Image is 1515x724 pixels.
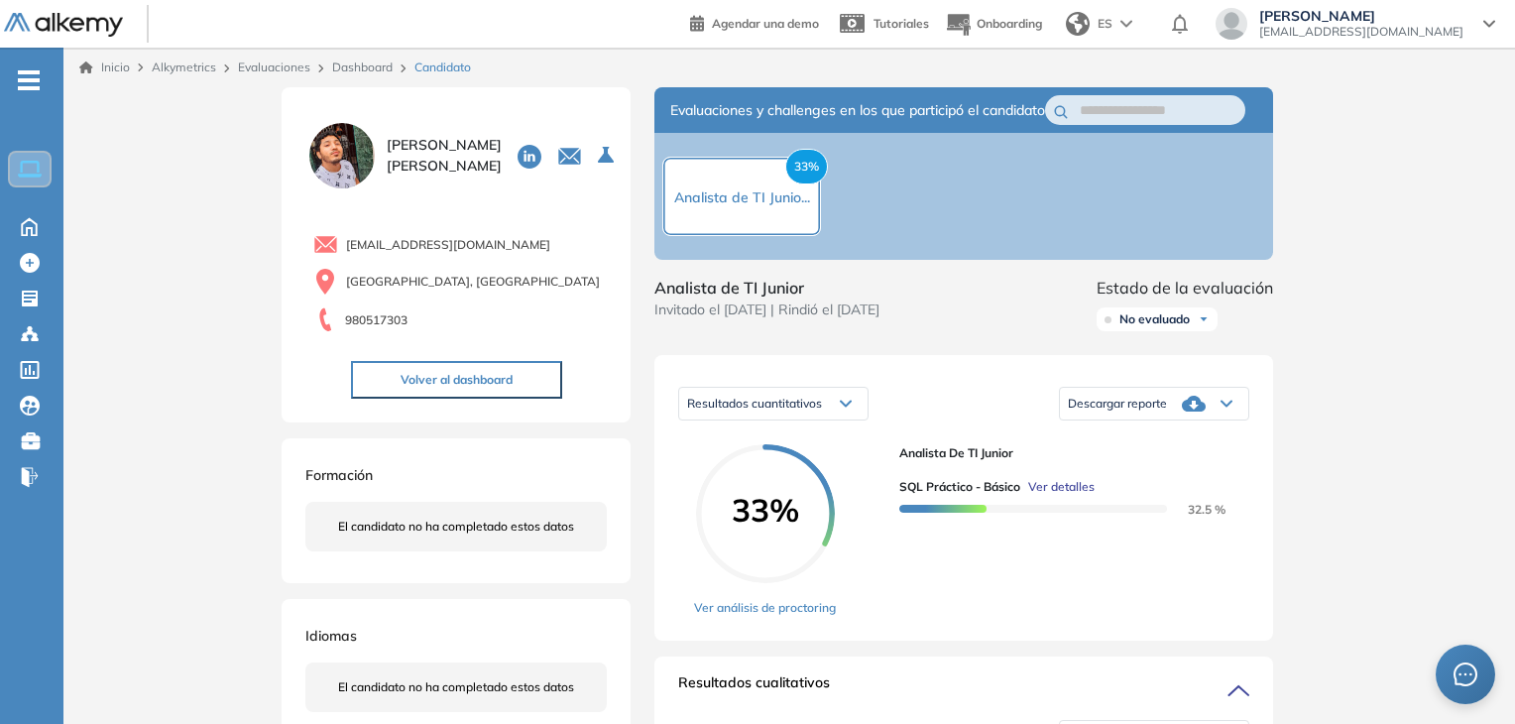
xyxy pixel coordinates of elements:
[346,236,550,254] span: [EMAIL_ADDRESS][DOMAIN_NAME]
[694,599,836,617] a: Ver análisis de proctoring
[899,444,1233,462] span: Analista de TI Junior
[387,135,502,177] span: [PERSON_NAME] [PERSON_NAME]
[874,16,929,31] span: Tutoriales
[1120,20,1132,28] img: arrow
[1028,478,1095,496] span: Ver detalles
[1020,478,1095,496] button: Ver detalles
[152,60,216,74] span: Alkymetrics
[1068,396,1167,412] span: Descargar reporte
[1066,12,1090,36] img: world
[945,3,1042,46] button: Onboarding
[4,13,123,38] img: Logo
[18,78,40,82] i: -
[590,138,626,174] button: Seleccione la evaluación activa
[346,273,600,291] span: [GEOGRAPHIC_DATA], [GEOGRAPHIC_DATA]
[696,494,835,526] span: 33%
[79,59,130,76] a: Inicio
[305,466,373,484] span: Formación
[345,311,408,329] span: 980517303
[305,627,357,645] span: Idiomas
[338,518,574,536] span: El candidato no ha completado estos datos
[687,396,822,411] span: Resultados cuantitativos
[1097,276,1273,300] span: Estado de la evaluación
[690,10,819,34] a: Agendar una demo
[1164,502,1225,517] span: 32.5 %
[1119,311,1190,327] span: No evaluado
[670,100,1045,121] span: Evaluaciones y challenges en los que participó el candidato
[678,672,830,704] span: Resultados cualitativos
[351,361,562,399] button: Volver al dashboard
[414,59,471,76] span: Candidato
[899,478,1020,496] span: SQL Práctico - Básico
[1098,15,1112,33] span: ES
[1198,313,1210,325] img: Ícono de flecha
[305,119,379,192] img: PROFILE_MENU_LOGO_USER
[674,188,810,206] span: Analista de TI Junio...
[712,16,819,31] span: Agendar una demo
[1259,24,1463,40] span: [EMAIL_ADDRESS][DOMAIN_NAME]
[977,16,1042,31] span: Onboarding
[332,60,393,74] a: Dashboard
[1259,8,1463,24] span: [PERSON_NAME]
[654,300,879,320] span: Invitado el [DATE] | Rindió el [DATE]
[338,678,574,696] span: El candidato no ha completado estos datos
[785,149,828,184] span: 33%
[1454,663,1477,686] span: message
[238,60,310,74] a: Evaluaciones
[654,276,879,300] span: Analista de TI Junior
